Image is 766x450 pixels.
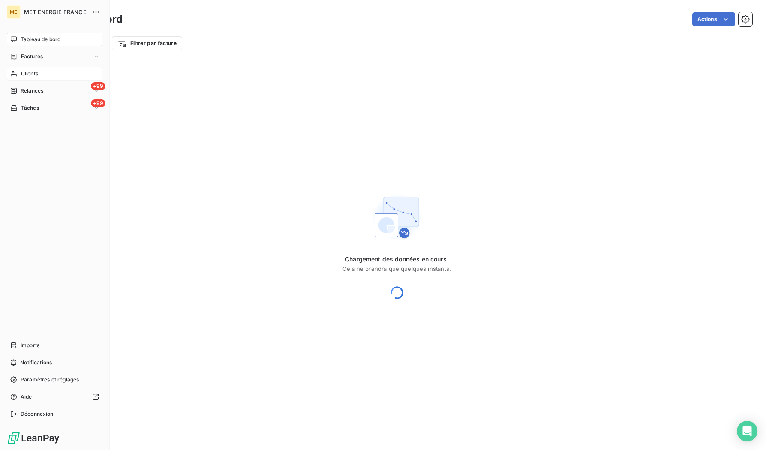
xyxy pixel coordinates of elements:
[342,255,451,264] span: Chargement des données en cours.
[24,9,87,15] span: MET ENERGIE FRANCE
[7,50,102,63] a: Factures
[7,101,102,115] a: +99Tâches
[737,421,757,441] div: Open Intercom Messenger
[91,99,105,107] span: +99
[692,12,735,26] button: Actions
[7,339,102,352] a: Imports
[21,342,39,349] span: Imports
[7,33,102,46] a: Tableau de bord
[7,84,102,98] a: +99Relances
[21,53,43,60] span: Factures
[369,190,424,245] img: First time
[21,376,79,384] span: Paramètres et réglages
[20,359,52,366] span: Notifications
[342,265,451,272] span: Cela ne prendra que quelques instants.
[21,104,39,112] span: Tâches
[7,431,60,445] img: Logo LeanPay
[7,390,102,404] a: Aide
[91,82,105,90] span: +99
[21,410,54,418] span: Déconnexion
[7,373,102,387] a: Paramètres et réglages
[7,67,102,81] a: Clients
[21,393,32,401] span: Aide
[21,36,60,43] span: Tableau de bord
[21,87,43,95] span: Relances
[21,70,38,78] span: Clients
[7,5,21,19] div: ME
[112,36,182,50] button: Filtrer par facture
